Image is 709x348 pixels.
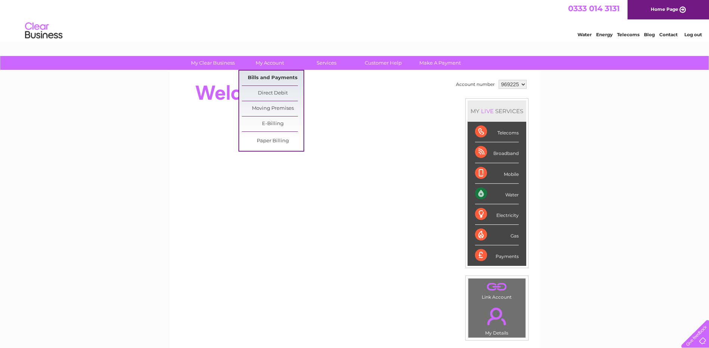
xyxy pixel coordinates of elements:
[470,303,524,329] a: .
[178,4,531,36] div: Clear Business is a trading name of Verastar Limited (registered in [GEOGRAPHIC_DATA] No. 3667643...
[409,56,471,70] a: Make A Payment
[470,280,524,293] a: .
[684,32,702,37] a: Log out
[475,163,519,184] div: Mobile
[480,108,495,115] div: LIVE
[596,32,613,37] a: Energy
[475,204,519,225] div: Electricity
[468,278,526,302] td: Link Account
[475,184,519,204] div: Water
[475,122,519,142] div: Telecoms
[242,134,303,149] a: Paper Billing
[182,56,244,70] a: My Clear Business
[617,32,639,37] a: Telecoms
[242,86,303,101] a: Direct Debit
[296,56,357,70] a: Services
[577,32,592,37] a: Water
[475,225,519,245] div: Gas
[242,71,303,86] a: Bills and Payments
[659,32,678,37] a: Contact
[644,32,655,37] a: Blog
[242,116,303,131] a: E-Billing
[239,56,300,70] a: My Account
[25,19,63,42] img: logo.png
[454,78,497,91] td: Account number
[468,100,526,122] div: MY SERVICES
[475,142,519,163] div: Broadband
[568,4,620,13] a: 0333 014 3131
[475,245,519,265] div: Payments
[352,56,414,70] a: Customer Help
[468,301,526,338] td: My Details
[242,101,303,116] a: Moving Premises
